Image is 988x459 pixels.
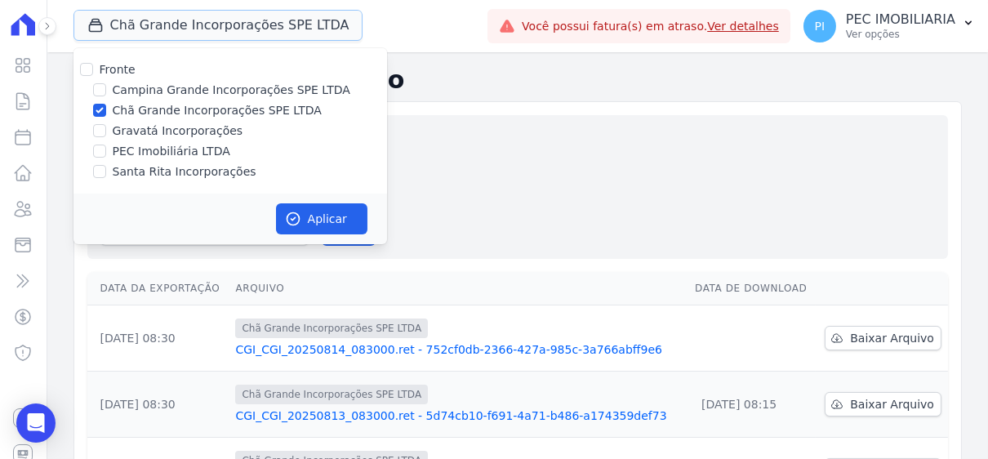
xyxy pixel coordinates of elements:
[850,396,934,412] span: Baixar Arquivo
[100,63,136,76] label: Fronte
[846,28,955,41] p: Ver opções
[235,408,682,424] a: CGI_CGI_20250813_083000.ret - 5d74cb10-f691-4a71-b486-a174359def73
[87,272,229,305] th: Data da Exportação
[113,163,256,180] label: Santa Rita Incorporações
[87,372,229,438] td: [DATE] 08:30
[276,203,367,234] button: Aplicar
[815,20,826,32] span: PI
[707,20,779,33] a: Ver detalhes
[688,372,816,438] td: [DATE] 08:15
[113,102,322,119] label: Chã Grande Incorporações SPE LTDA
[113,123,243,140] label: Gravatá Incorporações
[87,305,229,372] td: [DATE] 08:30
[113,82,350,99] label: Campina Grande Incorporações SPE LTDA
[73,10,363,41] button: Chã Grande Incorporações SPE LTDA
[235,341,682,358] a: CGI_CGI_20250814_083000.ret - 752cf0db-2366-427a-985c-3a766abff9e6
[235,385,428,404] span: Chã Grande Incorporações SPE LTDA
[522,18,779,35] span: Você possui fatura(s) em atraso.
[113,143,230,160] label: PEC Imobiliária LTDA
[790,3,988,49] button: PI PEC IMOBILIARIA Ver opções
[73,65,962,95] h2: Exportações de Retorno
[688,272,816,305] th: Data de Download
[850,330,934,346] span: Baixar Arquivo
[846,11,955,28] p: PEC IMOBILIARIA
[229,272,688,305] th: Arquivo
[16,403,56,443] div: Open Intercom Messenger
[235,319,428,338] span: Chã Grande Incorporações SPE LTDA
[825,392,941,417] a: Baixar Arquivo
[825,326,941,350] a: Baixar Arquivo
